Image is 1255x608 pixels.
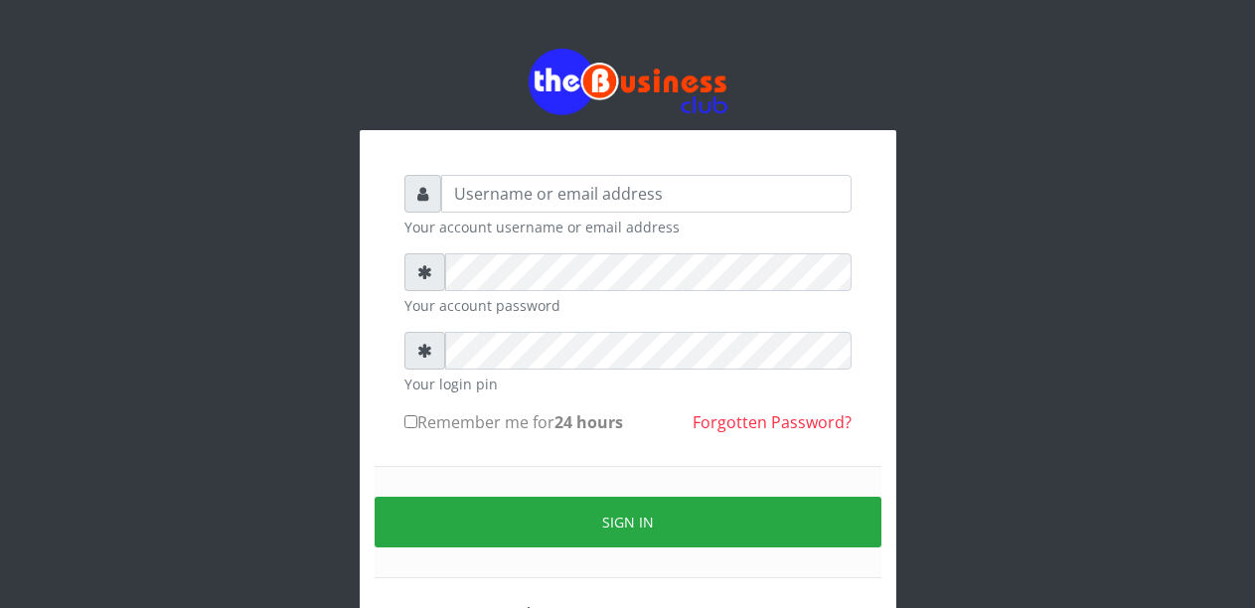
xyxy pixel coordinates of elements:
[404,295,852,316] small: Your account password
[441,175,852,213] input: Username or email address
[554,411,623,433] b: 24 hours
[693,411,852,433] a: Forgotten Password?
[404,415,417,428] input: Remember me for24 hours
[404,410,623,434] label: Remember me for
[404,374,852,394] small: Your login pin
[375,497,881,547] button: Sign in
[404,217,852,237] small: Your account username or email address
